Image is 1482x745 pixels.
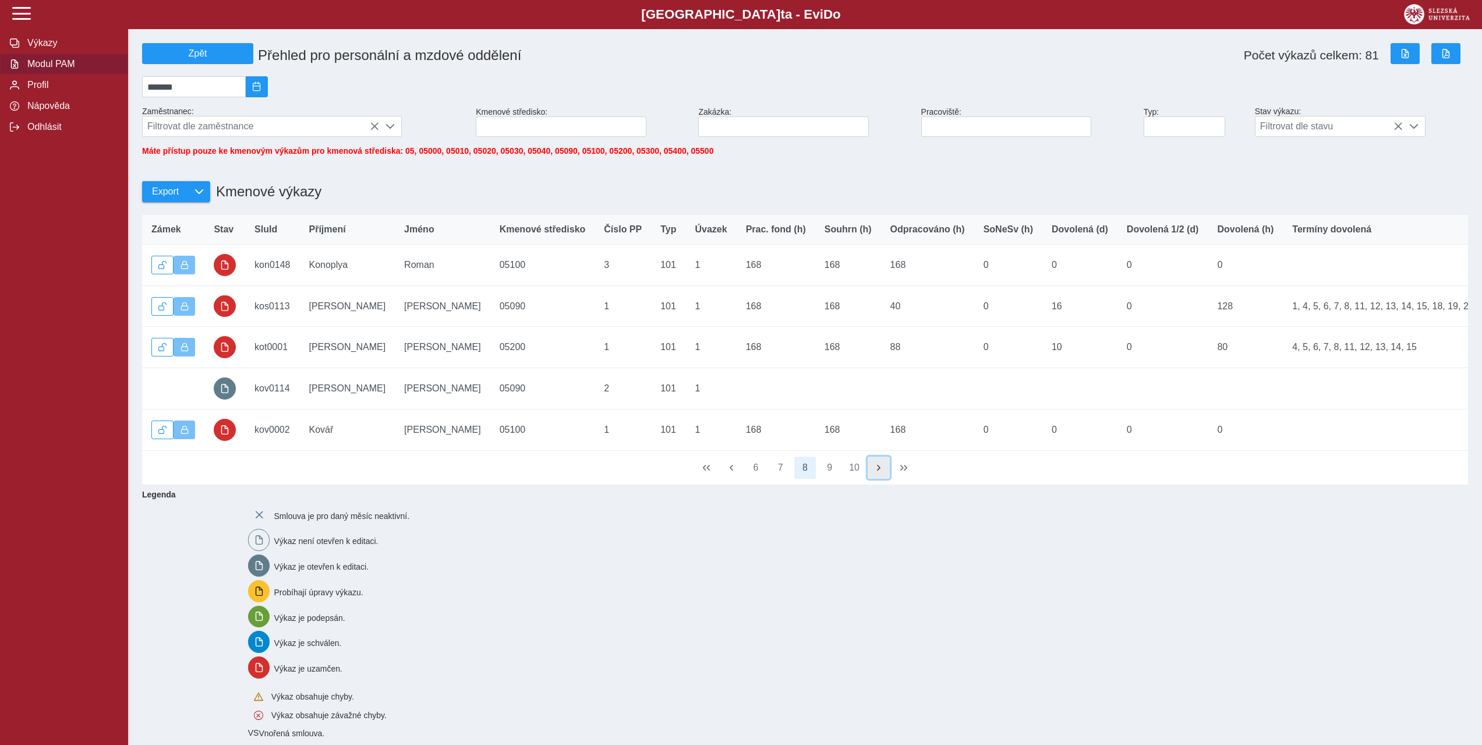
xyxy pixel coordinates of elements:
[174,338,196,356] button: Výkaz uzamčen.
[142,181,188,202] button: Export
[152,186,179,197] span: Export
[974,245,1042,286] td: 0
[245,285,299,327] td: kos0113
[1404,4,1470,24] img: logo_web_su.png
[1208,245,1283,286] td: 0
[881,327,974,368] td: 88
[214,336,236,358] button: uzamčeno
[490,327,595,368] td: 05200
[737,409,815,450] td: 168
[1117,285,1208,327] td: 0
[1244,48,1379,62] span: Počet výkazů celkem: 81
[737,245,815,286] td: 168
[823,7,833,22] span: D
[595,327,651,368] td: 1
[300,285,395,327] td: [PERSON_NAME]
[746,224,806,235] span: Prac. fond (h)
[1292,224,1371,235] span: Termíny dovolená
[881,409,974,450] td: 168
[151,224,181,235] span: Zámek
[214,224,234,235] span: Stav
[685,368,736,409] td: 1
[395,368,490,409] td: [PERSON_NAME]
[694,103,916,142] div: Zakázka:
[1217,224,1274,235] span: Dovolená (h)
[843,457,865,479] button: 10
[142,43,253,64] button: Zpět
[917,103,1139,142] div: Pracoviště:
[890,224,965,235] span: Odpracováno (h)
[137,485,1463,504] b: Legenda
[881,285,974,327] td: 40
[245,409,299,450] td: kov0002
[490,409,595,450] td: 05100
[595,409,651,450] td: 1
[274,562,369,571] span: Výkaz je otevřen k editaci.
[1042,285,1117,327] td: 16
[1208,409,1283,450] td: 0
[245,368,299,409] td: kov0114
[1052,224,1108,235] span: Dovolená (d)
[395,245,490,286] td: Roman
[174,256,196,274] button: Výkaz uzamčen.
[651,327,685,368] td: 101
[271,711,387,720] span: Výkaz obsahuje závažné chyby.
[660,224,676,235] span: Typ
[685,245,736,286] td: 1
[604,224,642,235] span: Číslo PP
[737,285,815,327] td: 168
[695,224,727,235] span: Úvazek
[174,297,196,316] button: Výkaz uzamčen.
[300,368,395,409] td: [PERSON_NAME]
[142,146,713,156] span: Máte přístup pouze ke kmenovým výkazům pro kmenová střediska: 05, 05000, 05010, 05020, 05030, 050...
[490,285,595,327] td: 05090
[1208,285,1283,327] td: 128
[1117,245,1208,286] td: 0
[1431,43,1460,64] button: Export do PDF
[745,457,767,479] button: 6
[1391,43,1420,64] button: Export do Excelu
[210,178,321,206] h1: Kmenové výkazy
[24,101,118,111] span: Nápověda
[35,7,1447,22] b: [GEOGRAPHIC_DATA] a - Evi
[815,327,881,368] td: 168
[214,377,236,400] button: prázdný
[309,224,346,235] span: Příjmení
[794,457,816,479] button: 8
[1042,409,1117,450] td: 0
[151,256,174,274] button: Odemknout výkaz.
[685,285,736,327] td: 1
[651,409,685,450] td: 101
[974,285,1042,327] td: 0
[651,245,685,286] td: 101
[490,368,595,409] td: 05090
[833,7,841,22] span: o
[395,285,490,327] td: [PERSON_NAME]
[300,409,395,450] td: Kovář
[245,245,299,286] td: kon0148
[404,224,434,235] span: Jméno
[274,511,409,520] span: Smlouva je pro daný měsíc neaktivní.
[395,327,490,368] td: [PERSON_NAME]
[259,729,324,739] span: Vnořená smlouva.
[1208,327,1283,368] td: 80
[819,457,841,479] button: 9
[143,116,379,136] span: Filtrovat dle zaměstnance
[271,692,354,701] span: Výkaz obsahuje chyby.
[24,122,118,132] span: Odhlásit
[246,76,268,97] button: 2025/08
[174,421,196,439] button: Výkaz uzamčen.
[1250,102,1473,142] div: Stav výkazu:
[780,7,784,22] span: t
[500,224,586,235] span: Kmenové středisko
[274,536,378,546] span: Výkaz není otevřen k editaci.
[24,59,118,69] span: Modul PAM
[151,338,174,356] button: Odemknout výkaz.
[274,638,341,648] span: Výkaz je schválen.
[274,613,345,622] span: Výkaz je podepsán.
[214,295,236,317] button: uzamčeno
[651,285,685,327] td: 101
[300,327,395,368] td: [PERSON_NAME]
[24,38,118,48] span: Výkazy
[248,728,259,737] span: Smlouva vnořená do kmene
